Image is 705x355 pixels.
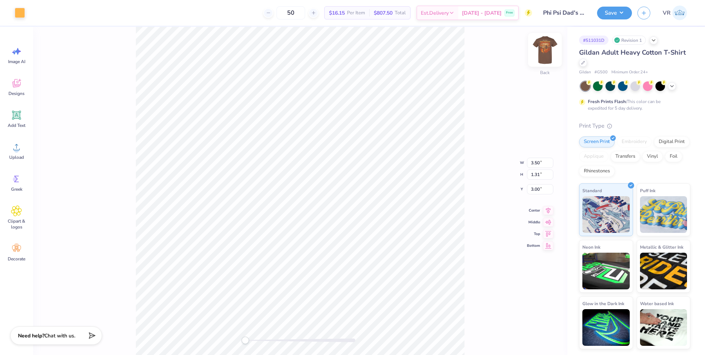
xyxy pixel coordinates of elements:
[540,69,550,76] div: Back
[611,69,648,76] span: Minimum Order: 24 +
[11,186,22,192] span: Greek
[640,300,674,307] span: Water based Ink
[640,243,683,251] span: Metallic & Glitter Ink
[374,9,393,17] span: $807.50
[640,309,687,346] img: Water based Ink
[672,6,687,20] img: Vincent Roxas
[579,166,615,177] div: Rhinestones
[582,253,630,289] img: Neon Ink
[579,36,608,45] div: # 511031D
[421,9,449,17] span: Est. Delivery
[242,337,249,344] div: Accessibility label
[579,48,686,57] span: Gildan Adult Heavy Cotton T-Shirt
[4,218,29,230] span: Clipart & logos
[654,136,690,147] div: Digital Print
[530,35,560,65] img: Back
[8,122,25,128] span: Add Text
[659,6,690,20] a: VR
[538,6,592,20] input: Untitled Design
[640,196,687,233] img: Puff Ink
[663,9,670,17] span: VR
[527,208,540,213] span: Center
[506,10,513,15] span: Free
[329,9,345,17] span: $16.15
[527,219,540,225] span: Middle
[579,151,608,162] div: Applique
[8,256,25,262] span: Decorate
[665,151,682,162] div: Foil
[347,9,365,17] span: Per Item
[642,151,663,162] div: Vinyl
[582,243,600,251] span: Neon Ink
[395,9,406,17] span: Total
[527,231,540,237] span: Top
[276,6,305,19] input: – –
[9,154,24,160] span: Upload
[8,59,25,65] span: Image AI
[588,98,678,111] div: This color can be expedited for 5 day delivery.
[640,253,687,289] img: Metallic & Glitter Ink
[44,332,75,339] span: Chat with us.
[18,332,44,339] strong: Need help?
[579,69,591,76] span: Gildan
[582,309,630,346] img: Glow in the Dark Ink
[597,7,632,19] button: Save
[640,187,655,194] span: Puff Ink
[612,36,646,45] div: Revision 1
[617,136,652,147] div: Embroidery
[527,243,540,249] span: Bottom
[594,69,608,76] span: # G500
[579,136,615,147] div: Screen Print
[611,151,640,162] div: Transfers
[588,99,627,105] strong: Fresh Prints Flash:
[582,300,624,307] span: Glow in the Dark Ink
[579,122,690,130] div: Print Type
[462,9,502,17] span: [DATE] - [DATE]
[8,91,25,96] span: Designs
[582,187,602,194] span: Standard
[582,196,630,233] img: Standard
